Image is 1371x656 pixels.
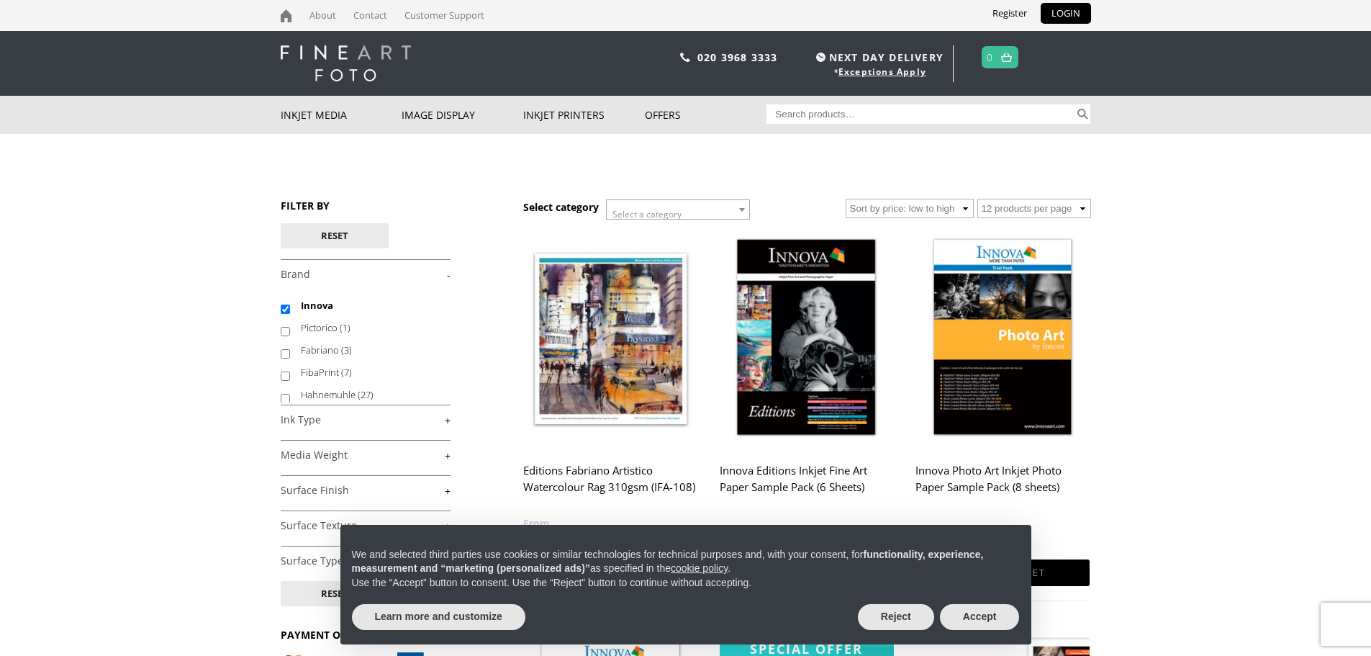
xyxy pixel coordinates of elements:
span: Select a category [612,208,682,220]
a: 020 3968 3333 [697,50,778,64]
a: + [281,449,451,462]
h4: Media Weight [281,440,451,469]
label: Hahnemuhle [301,384,437,406]
img: time.svg [816,53,825,62]
h3: Select category [523,200,599,214]
h2: Innova Editions Inkjet Fine Art Paper Sample Pack (6 Sheets) [720,457,894,515]
h4: Ink Type [281,405,451,433]
a: + [281,554,451,568]
label: FibaPrint [301,361,437,384]
h3: FILTER BY [281,199,451,212]
label: Pictorico [301,317,437,339]
button: Learn more and customize [352,604,525,630]
span: NEXT DAY DELIVERY [813,49,944,66]
img: Innova Editions Inkjet Fine Art Paper Sample Pack (6 Sheets) [720,230,894,448]
button: Search [1074,104,1091,124]
button: Reset [281,223,389,248]
h4: Surface Finish [281,475,451,504]
h4: Surface Type [281,546,451,575]
img: basket.svg [1001,53,1012,62]
a: cookie policy [671,562,728,574]
img: logo-white.svg [281,45,411,81]
select: Shop order [846,199,974,218]
p: We and selected third parties use cookies or similar technologies for technical purposes and, wit... [352,548,1020,576]
a: + [281,484,451,498]
h2: Innova Photo Art Inkjet Photo Paper Sample Pack (8 sheets) [915,457,1090,515]
h4: Brand [281,259,451,288]
h2: Editions Fabriano Artistico Watercolour Rag 310gsm (IFA-108) [523,457,697,515]
span: (3) [341,343,352,356]
span: (1) [340,321,350,334]
input: Search products… [766,104,1074,124]
a: + [281,519,451,533]
img: phone.svg [680,53,690,62]
a: - [281,268,451,282]
a: Offers [645,96,766,134]
a: Register [982,3,1038,24]
h4: Surface Texture [281,511,451,539]
span: (27) [358,388,374,401]
strong: functionality, experience, measurement and “marketing (personalized ads)” [352,549,984,575]
img: Innova Photo Art Inkjet Photo Paper Sample Pack (8 sheets) [915,230,1090,448]
a: Exceptions Apply [838,66,926,78]
a: Innova Photo Art Inkjet Photo Paper Sample Pack (8 sheets) £7.99 inc VAT [915,230,1090,550]
a: Inkjet Printers [523,96,645,134]
p: Use the “Accept” button to consent. Use the “Reject” button to continue without accepting. [352,576,1020,590]
div: Notice [329,513,1043,656]
a: + [281,413,451,427]
h3: PAYMENT OPTIONS [281,628,451,642]
a: 0 [987,47,993,68]
label: Innova [301,295,437,317]
img: Editions Fabriano Artistico Watercolour Rag 310gsm (IFA-108) [523,230,697,448]
a: Image Display [402,96,523,134]
button: Reject [858,604,934,630]
span: (7) [341,366,352,379]
a: Editions Fabriano Artistico Watercolour Rag 310gsm (IFA-108) £6.29 [523,230,697,550]
a: Inkjet Media [281,96,402,134]
button: Accept [940,604,1020,630]
a: LOGIN [1041,3,1091,24]
button: Reset [281,581,389,606]
label: Fabriano [301,339,437,361]
a: Innova Editions Inkjet Fine Art Paper Sample Pack (6 Sheets) £7.99 inc VAT [720,230,894,550]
